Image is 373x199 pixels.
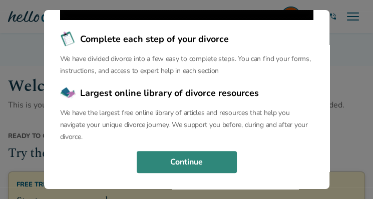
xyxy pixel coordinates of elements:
img: Largest online library of divorce resources [60,85,76,101]
p: We have divided divorce into a few easy to complete steps. You can find your forms, instructions,... [60,53,313,77]
p: We have the largest free online library of articles and resources that help you navigate your uni... [60,107,313,143]
button: Continue [137,151,237,173]
iframe: Chat Widget [323,151,373,199]
img: Complete each step of your divorce [60,31,76,47]
span: Complete each step of your divorce [80,32,229,45]
span: Largest online library of divorce resources [80,86,259,99]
